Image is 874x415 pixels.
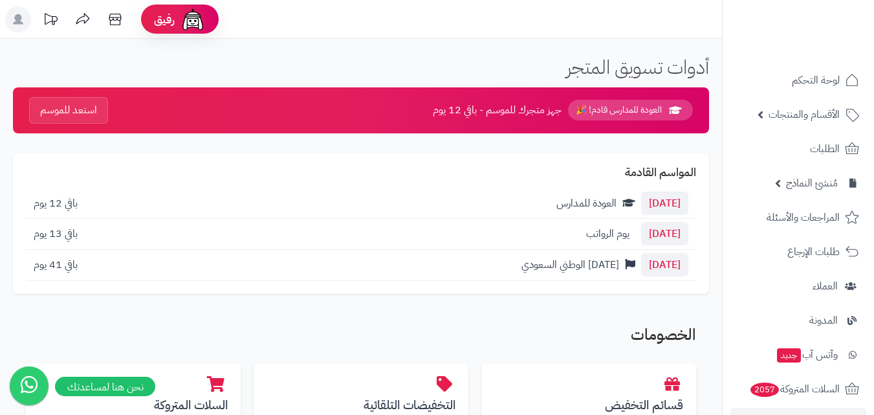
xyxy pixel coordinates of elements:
[433,103,562,118] span: جهز متجرك للموسم - باقي 12 يوم
[641,222,688,245] span: [DATE]
[792,71,840,89] span: لوحة التحكم
[641,192,688,215] span: [DATE]
[586,226,629,241] span: يوم الرواتب
[776,346,838,364] span: وآتس آب
[34,6,67,36] a: تحديثات المنصة
[730,65,866,96] a: لوحة التحكم
[556,196,617,211] span: العودة للمدارس
[730,271,866,302] a: العملاء
[769,106,840,124] span: الأقسام والمنتجات
[180,6,206,32] img: ai-face.png
[566,56,709,78] h1: أدوات تسويق المتجر
[34,196,78,211] span: باقي 12 يوم
[641,253,688,276] span: [DATE]
[813,277,838,295] span: العملاء
[786,174,838,192] span: مُنشئ النماذج
[809,311,838,330] span: المدونة
[810,140,840,158] span: الطلبات
[749,380,840,398] span: السلات المتروكة
[777,348,801,363] span: جديد
[39,398,228,412] h3: السلات المتروكة
[494,398,683,412] h3: قسائم التخفيض
[29,97,108,124] button: استعد للموسم
[787,243,840,261] span: طلبات الإرجاع
[730,133,866,164] a: الطلبات
[26,166,696,179] h2: المواسم القادمة
[730,374,866,405] a: السلات المتروكة2057
[34,257,78,273] span: باقي 41 يوم
[568,100,693,120] span: العودة للمدارس قادم! 🎉
[26,326,696,350] h2: الخصومات
[750,383,779,397] span: 2057
[730,202,866,233] a: المراجعات والأسئلة
[521,257,619,273] span: [DATE] الوطني السعودي
[730,305,866,336] a: المدونة
[767,208,840,227] span: المراجعات والأسئلة
[267,398,455,412] h3: التخفيضات التلقائية
[730,339,866,370] a: وآتس آبجديد
[730,236,866,267] a: طلبات الإرجاع
[34,226,78,241] span: باقي 13 يوم
[154,12,175,27] span: رفيق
